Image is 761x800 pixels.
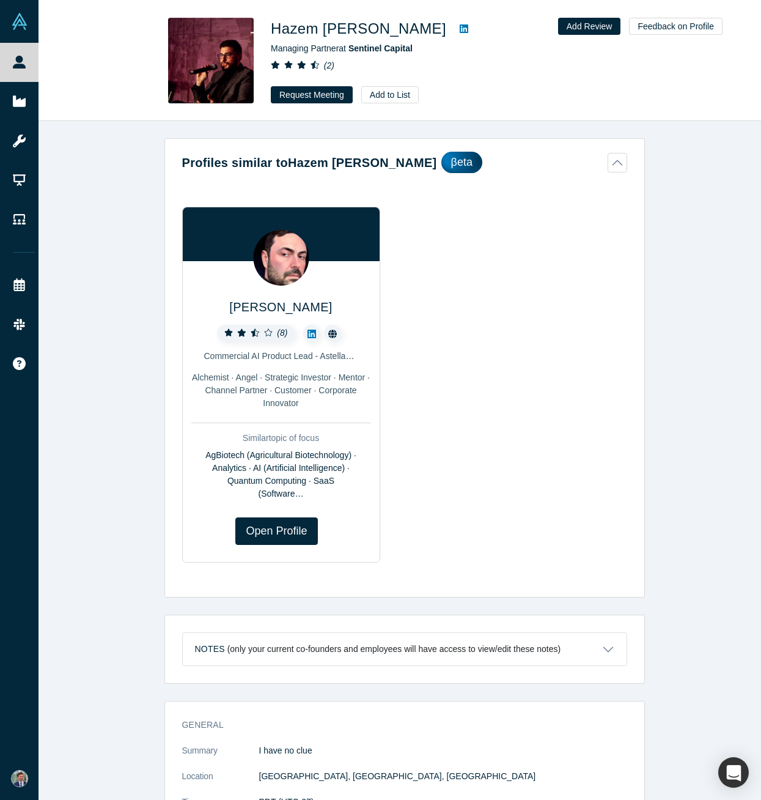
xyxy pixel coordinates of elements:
[558,18,621,35] button: Add Review
[348,43,413,53] a: Sentinel Capital
[191,449,371,500] div: AgBiotech (Agricultural Biotechnology) · Analytics · AI (Artificial Intelligence) · Quantum Compu...
[227,644,561,654] p: (only your current co-founders and employees will have access to view/edit these notes)
[182,770,259,796] dt: Location
[629,18,722,35] button: Feedback on Profile
[259,744,627,757] p: I have no clue
[204,351,658,361] span: Commercial AI Product Lead - Astellas & Angel Investor - [PERSON_NAME] [PERSON_NAME] Capital, Alc...
[361,86,419,103] button: Add to List
[191,432,371,445] div: Similar topic of focus
[324,61,334,70] i: ( 2 )
[235,517,317,545] a: Open Profile
[271,43,413,53] span: Managing Partner at
[182,152,627,173] button: Profiles similar toHazem [PERSON_NAME]βeta
[182,744,259,770] dt: Summary
[259,770,627,783] dd: [GEOGRAPHIC_DATA], [GEOGRAPHIC_DATA], [GEOGRAPHIC_DATA]
[195,643,225,656] h3: Notes
[229,300,332,314] a: [PERSON_NAME]
[271,86,353,103] button: Request Meeting
[277,328,287,338] i: ( 8 )
[182,719,610,731] h3: General
[11,770,28,787] img: Alexei Beltyukov's Account
[168,18,254,103] img: Hazem Danny Nakib's Profile Image
[183,633,627,665] button: Notes (only your current co-founders and employees will have access to view/edit these notes)
[191,371,371,410] div: Alchemist · Angel · Strategic Investor · Mentor · Channel Partner · Customer · Corporate Innovator
[271,18,446,40] h1: Hazem [PERSON_NAME]
[182,154,437,172] h2: Profiles similar to Hazem [PERSON_NAME]
[11,13,28,30] img: Alchemist Vault Logo
[441,152,482,173] div: βeta
[253,230,309,286] img: Richard Svinkin's Profile Image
